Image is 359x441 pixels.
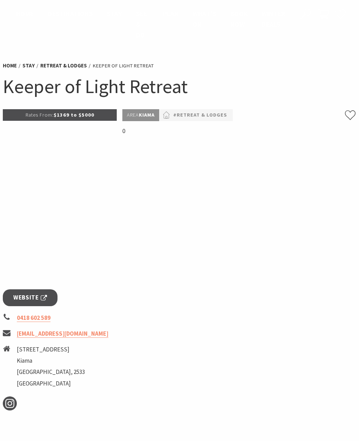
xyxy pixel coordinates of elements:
span: Plan [163,9,179,18]
span: Winter Deals [262,9,285,28]
a: 0418 602 589 [17,314,50,322]
p: $1369 to $5000 [3,109,117,121]
span: Rates From: [26,112,54,118]
li: [GEOGRAPHIC_DATA], 2533 [17,367,85,377]
a: [EMAIL_ADDRESS][DOMAIN_NAME] [17,330,108,338]
span: Destinations [48,9,93,18]
a: #Retreat & Lodges [173,111,227,119]
li: Keeper of Light Retreat [93,61,154,70]
li: [GEOGRAPHIC_DATA] [17,379,85,388]
a: Stay [22,62,35,69]
nav: Main Menu [9,8,292,40]
span: Area [127,112,139,118]
a: Website [3,289,57,306]
span: Stay [107,9,122,18]
a: Home [3,62,17,69]
p: Kiama [122,109,159,121]
span: See & Do [136,9,147,39]
span: Website [13,293,47,302]
li: Kiama [17,356,85,366]
a: Retreat & Lodges [40,62,87,69]
span: Home [16,9,34,18]
h1: Keeper of Light Retreat [3,74,356,99]
li: [STREET_ADDRESS] [17,345,85,354]
span: Book now [230,9,248,28]
span: What’s On [192,9,216,28]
